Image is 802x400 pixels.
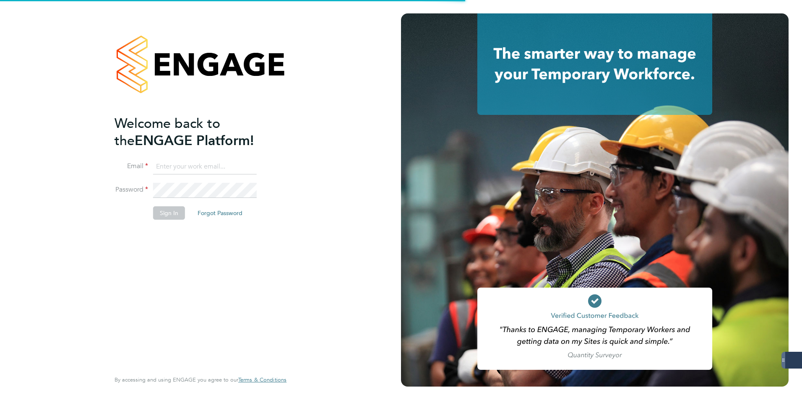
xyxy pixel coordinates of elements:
span: Welcome back to the [115,115,220,149]
label: Password [115,185,148,194]
button: Forgot Password [191,206,249,220]
span: Terms & Conditions [238,376,286,383]
a: Terms & Conditions [238,377,286,383]
button: Sign In [153,206,185,220]
label: Email [115,162,148,171]
input: Enter your work email... [153,159,257,174]
span: By accessing and using ENGAGE you agree to our [115,376,286,383]
h2: ENGAGE Platform! [115,115,278,149]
